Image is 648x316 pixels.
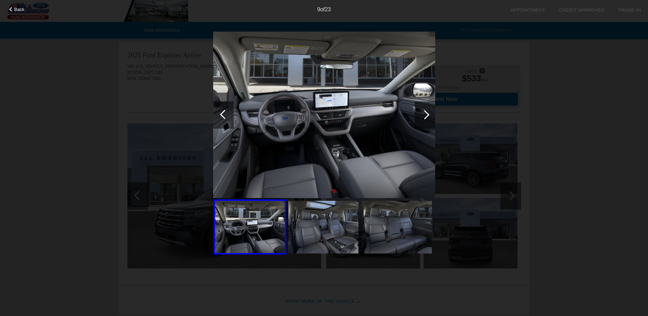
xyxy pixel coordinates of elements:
a: Appointment [510,8,545,13]
a: Trade-In [618,8,641,13]
img: 11.jpg [362,201,432,253]
span: 23 [325,6,331,12]
a: Credit Approved [559,8,605,13]
img: 9.jpg [213,31,435,198]
img: 10.jpg [288,201,358,253]
span: Back [14,7,25,12]
span: 9 [317,6,320,12]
